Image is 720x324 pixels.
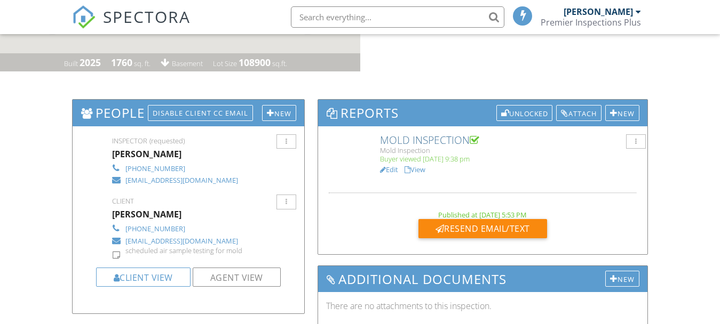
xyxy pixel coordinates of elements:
[496,105,553,121] div: Unlocked
[380,134,639,164] a: Mold Inspection Mold Inspection Buyer viewed [DATE] 9:38 pm
[72,5,96,29] img: The Best Home Inspection Software - Spectora
[172,59,203,68] span: basement
[112,146,181,162] div: [PERSON_NAME]
[125,224,185,233] div: [PHONE_NUMBER]
[326,300,640,312] p: There are no attachments to this inspection.
[318,100,648,126] h3: Reports
[73,100,304,126] h3: People
[112,136,147,145] span: Inspector
[112,222,242,234] a: [PHONE_NUMBER]
[112,162,238,174] a: [PHONE_NUMBER]
[272,59,287,68] span: sq.ft.
[103,5,191,28] span: SPECTORA
[112,196,134,206] span: Client
[72,14,191,37] a: SPECTORA
[239,56,271,69] div: 108900
[605,105,639,121] div: New
[125,246,242,255] div: scheduled air sample testing for mold
[291,6,504,28] input: Search everything...
[564,6,633,17] div: [PERSON_NAME]
[318,266,648,292] h3: Additional Documents
[64,59,78,68] span: Built
[112,206,181,222] div: [PERSON_NAME]
[125,176,238,184] div: [EMAIL_ADDRESS][DOMAIN_NAME]
[125,164,185,173] div: [PHONE_NUMBER]
[112,174,238,185] a: [EMAIL_ADDRESS][DOMAIN_NAME]
[111,56,132,69] div: 1760
[380,155,639,163] div: Buyer viewed [DATE] 9:38 pm
[418,219,547,238] div: Resend Email/Text
[541,17,641,28] div: Premier Inspections Plus
[380,165,398,174] a: Edit
[605,271,639,287] div: New
[380,134,639,145] h6: Mold Inspection
[148,105,253,121] div: Disable Client CC Email
[262,105,296,121] div: New
[380,146,639,155] div: Mold Inspection
[112,234,242,246] a: [EMAIL_ADDRESS][DOMAIN_NAME]
[80,56,101,69] div: 2025
[114,272,173,283] a: Client View
[149,136,185,145] span: (requested)
[125,237,238,245] div: [EMAIL_ADDRESS][DOMAIN_NAME]
[326,210,640,219] div: Published at [DATE] 5:53 PM
[134,59,151,68] span: sq. ft.
[213,59,237,68] span: Lot Size
[405,165,425,174] a: View
[556,105,602,121] div: Attach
